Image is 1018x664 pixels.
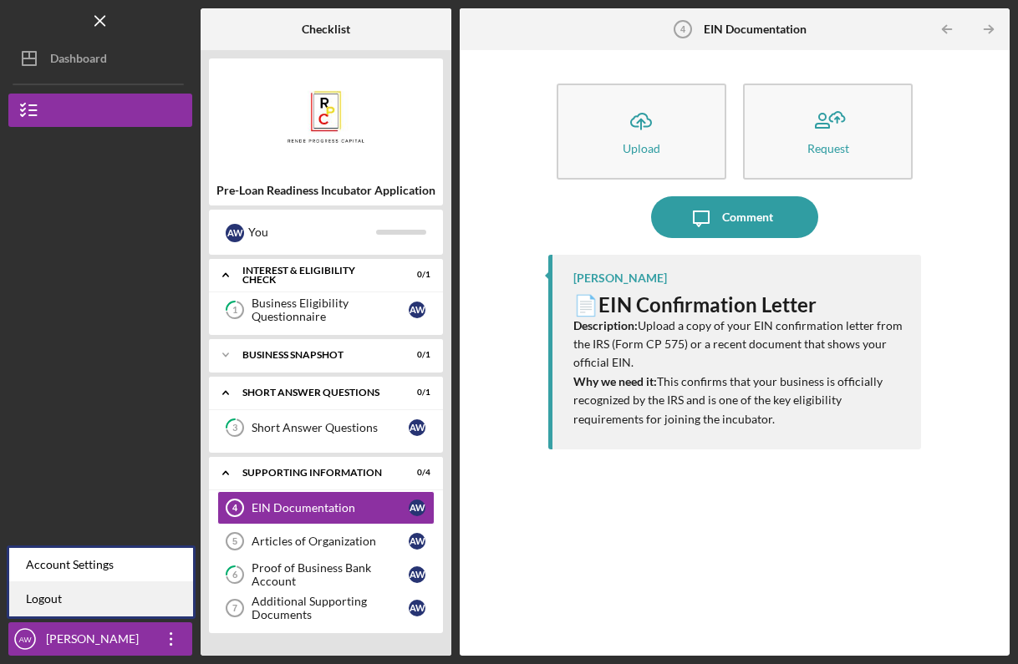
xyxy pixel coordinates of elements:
button: Dashboard [8,42,192,75]
a: 7Additional Supporting DocumentsAW [217,591,435,625]
div: Proof of Business Bank Account [252,561,409,588]
h3: 📄 [573,293,905,317]
text: AW [18,635,32,644]
div: Business Snapshot [242,350,389,360]
div: Short Answer Questions [242,388,389,398]
b: Pre-Loan Readiness Incubator Application [216,184,435,197]
a: 5Articles of OrganizationAW [217,525,435,558]
b: EIN Documentation [704,23,807,36]
img: Product logo [209,67,443,167]
tspan: 5 [232,536,237,546]
div: 0 / 4 [400,468,430,478]
div: A W [409,566,425,583]
div: Interest & Eligibility Check [242,266,389,285]
a: 4EIN DocumentationAW [217,491,435,525]
div: Business Eligibility Questionnaire [252,297,409,323]
div: Comment [722,196,773,238]
div: Request [807,142,849,155]
div: Supporting Information [242,468,389,478]
div: A W [409,302,425,318]
div: [PERSON_NAME] [42,622,150,660]
div: Articles of Organization [252,535,409,548]
div: A W [226,224,244,242]
div: Account Settings [9,548,193,582]
tspan: 1 [232,305,237,316]
div: Short Answer Questions [252,421,409,434]
a: Logout [9,582,193,616]
a: 3Short Answer QuestionsAW [217,411,435,444]
div: 0 / 1 [400,388,430,398]
div: EIN Documentation [252,501,409,514]
div: A W [409,499,425,516]
b: Checklist [302,23,350,36]
div: A W [409,600,425,616]
div: [PERSON_NAME] [573,271,667,285]
tspan: 3 [232,423,237,433]
div: Additional Supporting Documents [252,595,409,621]
tspan: 4 [680,24,686,34]
strong: Description: [573,318,638,332]
div: You [248,218,376,246]
a: 6Proof of Business Bank AccountAW [217,558,435,591]
a: 1Business Eligibility QuestionnaireAW [217,293,435,327]
button: Upload [557,84,726,180]
button: AW[PERSON_NAME] [8,622,192,656]
button: Request [743,84,913,180]
tspan: 7 [232,603,237,613]
tspan: 4 [232,503,238,513]
button: Comment [651,196,818,238]
div: 0 / 1 [400,350,430,360]
p: Upload a copy of your EIN confirmation letter from the IRS (Form CP 575) or a recent document tha... [573,317,905,428]
div: Upload [623,142,660,155]
div: Dashboard [50,42,107,79]
div: A W [409,419,425,436]
strong: EIN Confirmation Letter [598,292,817,317]
div: A W [409,533,425,550]
tspan: 6 [232,570,238,580]
div: 0 / 1 [400,270,430,280]
strong: Why we need it: [573,374,657,388]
